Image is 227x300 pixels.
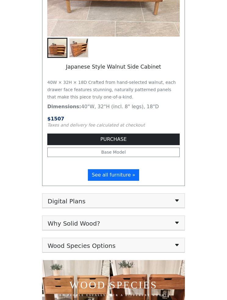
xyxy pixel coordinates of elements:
strong: Dimensions: [47,104,81,110]
span: Digital Plans [48,197,85,205]
small: 40W × 32H × 18D Crafted from hand-selected walnut, each drawer face features stunning, naturally ... [47,80,176,100]
span: Wood Species Options [48,241,116,250]
button: PURCHASE [47,134,180,145]
p: 40"W, 32"H (incl. 8" legs), 18"D [47,103,180,111]
a: Base Model [47,148,180,157]
button: Wood Species Options [47,241,180,250]
h2: Wood Species [42,279,185,291]
button: Why Solid Wood? [47,219,180,228]
button: Digital Plans [47,196,180,205]
span: Why Solid Wood? [48,219,100,227]
p: Do people usually pick a different wood? [42,294,185,298]
span: See all furniture » [92,172,135,178]
span: $ 1507 [47,116,64,122]
small: Taxes and delivery fee calculated at checkout [47,123,145,128]
img: Japanese Style Walnut Side Cabinet - Stunning Drawer Faces [70,39,88,57]
img: Japanese Style Walnut Side Cabinet [48,39,67,57]
a: See all furniture » [88,170,139,181]
small: Japanese Style Walnut Side Cabinet [66,64,161,70]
